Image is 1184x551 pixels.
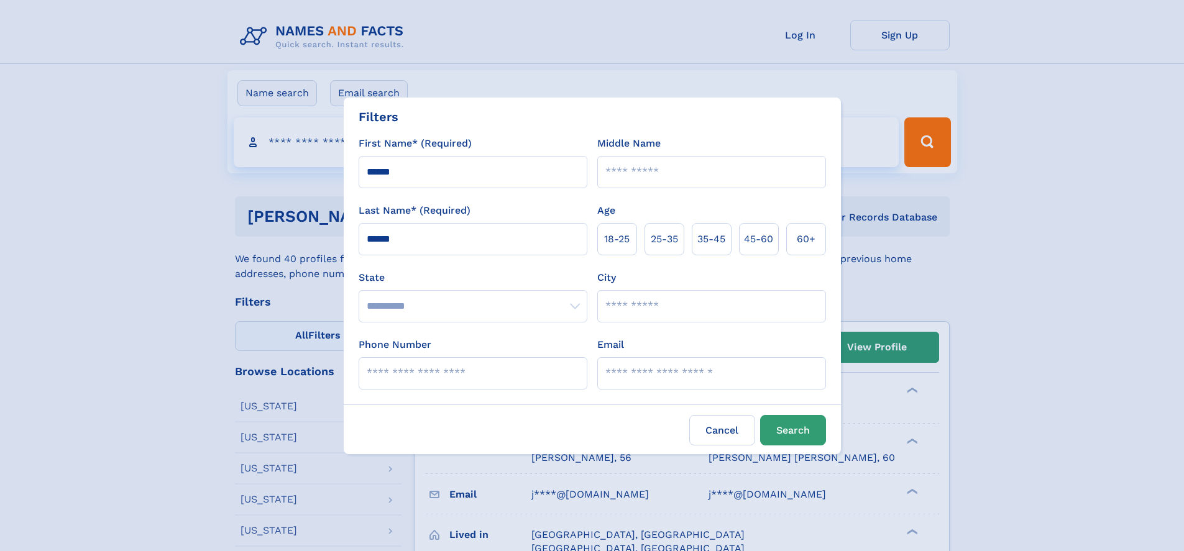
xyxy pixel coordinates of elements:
span: 25‑35 [651,232,678,247]
label: Age [597,203,615,218]
div: Filters [359,107,398,126]
label: First Name* (Required) [359,136,472,151]
span: 45‑60 [744,232,773,247]
label: Email [597,337,624,352]
label: Last Name* (Required) [359,203,470,218]
span: 35‑45 [697,232,725,247]
span: 18‑25 [604,232,630,247]
span: 60+ [797,232,815,247]
label: City [597,270,616,285]
label: State [359,270,587,285]
label: Phone Number [359,337,431,352]
button: Search [760,415,826,445]
label: Middle Name [597,136,661,151]
label: Cancel [689,415,755,445]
